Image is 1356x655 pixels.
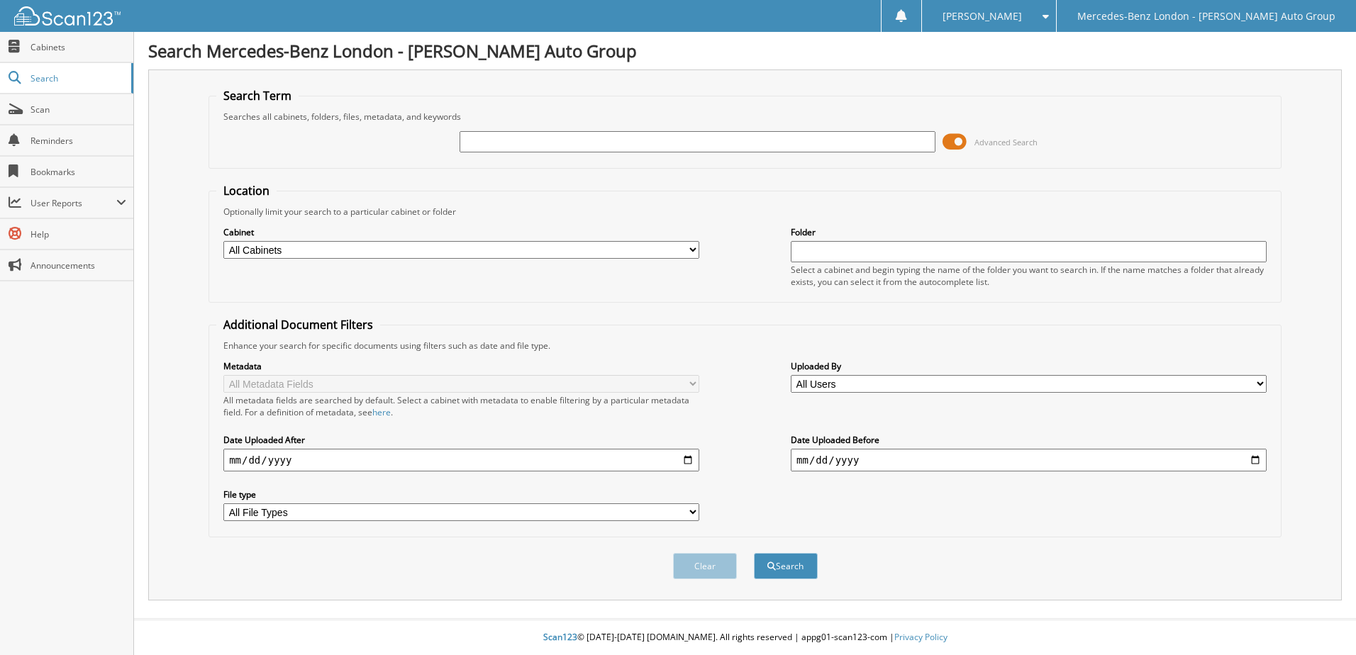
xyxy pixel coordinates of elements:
[754,553,818,579] button: Search
[974,137,1038,147] span: Advanced Search
[223,394,699,418] div: All metadata fields are searched by default. Select a cabinet with metadata to enable filtering b...
[30,103,126,116] span: Scan
[791,226,1267,238] label: Folder
[894,631,947,643] a: Privacy Policy
[216,88,299,103] legend: Search Term
[943,12,1022,21] span: [PERSON_NAME]
[223,360,699,372] label: Metadata
[134,620,1356,655] div: © [DATE]-[DATE] [DOMAIN_NAME]. All rights reserved | appg01-scan123-com |
[543,631,577,643] span: Scan123
[14,6,121,26] img: scan123-logo-white.svg
[30,228,126,240] span: Help
[791,264,1267,288] div: Select a cabinet and begin typing the name of the folder you want to search in. If the name match...
[216,206,1274,218] div: Optionally limit your search to a particular cabinet or folder
[30,259,126,271] span: Announcements
[216,317,380,332] legend: Additional Document Filters
[791,360,1267,372] label: Uploaded By
[216,340,1274,352] div: Enhance your search for specific documents using filters such as date and file type.
[223,488,699,500] label: File type
[216,183,277,198] legend: Location
[148,39,1342,62] h1: Search Mercedes-Benz London - [PERSON_NAME] Auto Group
[30,72,124,84] span: Search
[372,406,391,418] a: here
[791,434,1267,446] label: Date Uploaded Before
[1077,12,1335,21] span: Mercedes-Benz London - [PERSON_NAME] Auto Group
[30,166,126,178] span: Bookmarks
[223,434,699,446] label: Date Uploaded After
[673,553,737,579] button: Clear
[30,135,126,147] span: Reminders
[223,449,699,471] input: start
[791,449,1267,471] input: end
[216,111,1274,123] div: Searches all cabinets, folders, files, metadata, and keywords
[30,41,126,53] span: Cabinets
[30,197,116,209] span: User Reports
[223,226,699,238] label: Cabinet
